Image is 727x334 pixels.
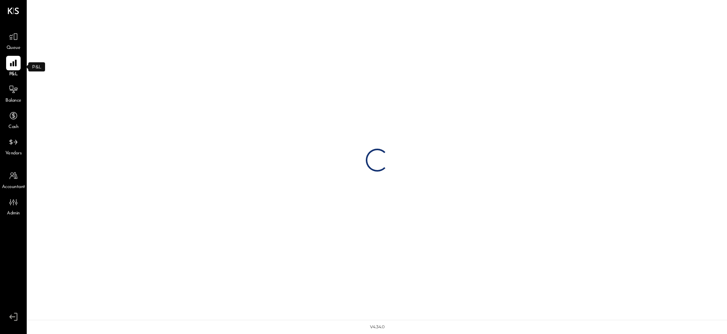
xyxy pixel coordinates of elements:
[9,71,18,78] span: P&L
[8,124,18,131] span: Cash
[5,97,21,104] span: Balance
[0,169,26,191] a: Accountant
[6,45,21,52] span: Queue
[0,82,26,104] a: Balance
[28,62,45,71] div: P&L
[0,56,26,78] a: P&L
[370,324,385,330] div: v 4.34.0
[0,29,26,52] a: Queue
[0,109,26,131] a: Cash
[7,210,20,217] span: Admin
[2,184,25,191] span: Accountant
[0,195,26,217] a: Admin
[0,135,26,157] a: Vendors
[5,150,22,157] span: Vendors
